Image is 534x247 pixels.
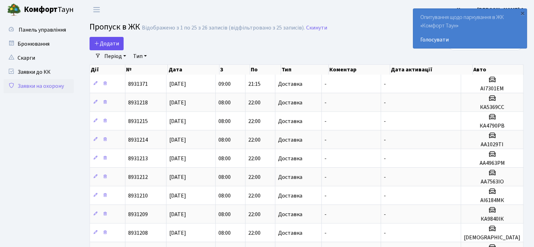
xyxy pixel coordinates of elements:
h5: АА4963РМ [464,160,520,167]
span: 8931212 [128,173,148,181]
a: Заявки на охорону [4,79,74,93]
th: Дії [90,65,125,74]
span: 08:00 [218,192,231,200]
span: 08:00 [218,173,231,181]
span: 8931215 [128,117,148,125]
span: Доставка [278,212,302,217]
span: - [324,99,327,106]
img: logo.png [7,3,21,17]
span: 22:00 [248,229,261,237]
h5: АА7563ІО [464,178,520,185]
span: [DATE] [169,80,186,88]
span: 22:00 [248,192,261,200]
a: Скинути [306,25,327,31]
span: - [324,173,327,181]
span: 08:00 [218,155,231,162]
span: Доставка [278,137,302,143]
th: З [219,65,250,74]
span: 09:00 [218,80,231,88]
span: 21:15 [248,80,261,88]
span: - [384,136,386,144]
span: Пропуск в ЖК [90,21,140,33]
span: - [384,117,386,125]
span: 8931218 [128,99,148,106]
span: [DATE] [169,173,186,181]
span: Доставка [278,156,302,161]
h5: [DEMOGRAPHIC_DATA] [464,234,520,241]
a: Панель управління [4,23,74,37]
span: Додати [94,40,119,47]
span: 22:00 [248,117,261,125]
h5: КА5369СС [464,104,520,111]
span: 22:00 [248,210,261,218]
span: 8931210 [128,192,148,200]
a: Скарги [4,51,74,65]
span: 22:00 [248,136,261,144]
span: - [324,155,327,162]
span: 08:00 [218,117,231,125]
th: Тип [281,65,329,74]
span: - [324,117,327,125]
span: 8931208 [128,229,148,237]
span: - [384,229,386,237]
th: Дата активації [390,65,473,74]
span: - [324,80,327,88]
span: - [384,192,386,200]
span: 8931209 [128,210,148,218]
th: Авто [473,65,523,74]
span: [DATE] [169,229,186,237]
b: Комфорт [24,4,58,15]
span: Доставка [278,81,302,87]
div: Опитування щодо паркування в ЖК «Комфорт Таун» [413,9,527,48]
span: - [384,80,386,88]
h5: КА4790РВ [464,123,520,129]
span: Панель управління [19,26,66,34]
span: [DATE] [169,192,186,200]
span: - [324,136,327,144]
span: [DATE] [169,210,186,218]
span: 22:00 [248,173,261,181]
span: 08:00 [218,229,231,237]
th: Коментар [329,65,390,74]
span: 8931213 [128,155,148,162]
span: 8931371 [128,80,148,88]
span: - [384,173,386,181]
a: Додати [90,37,124,50]
h5: АІ6184МК [464,197,520,204]
button: Переключити навігацію [88,4,105,15]
span: 08:00 [218,99,231,106]
div: × [519,9,526,17]
span: Доставка [278,100,302,105]
th: № [125,65,168,74]
span: [DATE] [169,136,186,144]
h5: АА1029ТІ [464,141,520,148]
span: 08:00 [218,136,231,144]
span: Доставка [278,193,302,199]
a: Голосувати [420,35,520,44]
span: - [384,210,386,218]
div: Відображено з 1 по 25 з 26 записів (відфільтровано з 25 записів). [142,25,305,31]
span: Доставка [278,174,302,180]
span: - [384,99,386,106]
span: 22:00 [248,99,261,106]
a: Заявки до КК [4,65,74,79]
span: - [324,229,327,237]
th: По [250,65,281,74]
a: Період [101,50,129,62]
span: - [324,192,327,200]
th: Дата [168,65,219,74]
span: - [384,155,386,162]
span: 08:00 [218,210,231,218]
a: Бронювання [4,37,74,51]
h5: АІ7301ЕМ [464,85,520,92]
span: [DATE] [169,99,186,106]
a: Тип [130,50,150,62]
span: 8931214 [128,136,148,144]
span: Доставка [278,118,302,124]
span: - [324,210,327,218]
a: Цитрус [PERSON_NAME] А. [457,6,526,14]
span: [DATE] [169,117,186,125]
span: 22:00 [248,155,261,162]
span: Доставка [278,230,302,236]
